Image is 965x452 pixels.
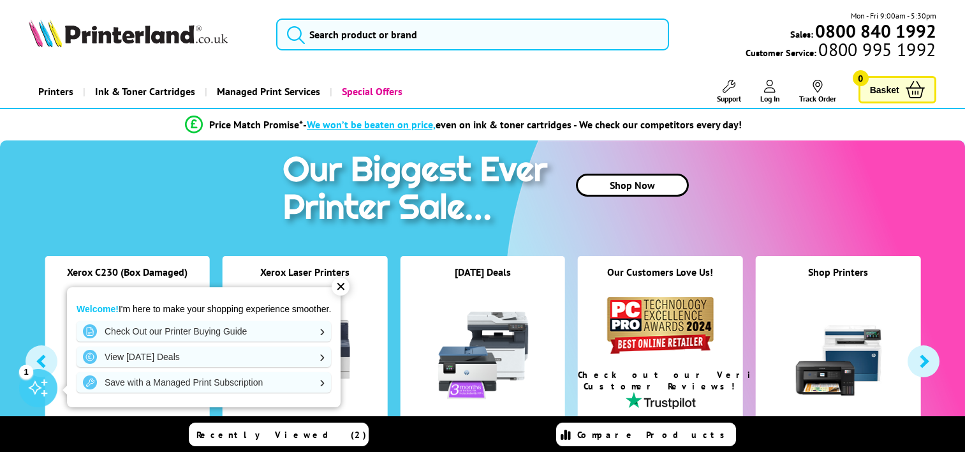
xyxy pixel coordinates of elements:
[276,140,561,241] img: printer sale
[77,372,331,393] a: Save with a Managed Print Subscription
[799,80,836,103] a: Track Order
[760,80,780,103] a: Log In
[276,19,669,50] input: Search product or brand
[851,10,936,22] span: Mon - Fri 9:00am - 5:30pm
[77,303,331,315] p: I'm here to make your shopping experience smoother.
[717,94,741,103] span: Support
[83,75,205,108] a: Ink & Toner Cartridges
[330,75,412,108] a: Special Offers
[790,28,813,40] span: Sales:
[332,278,350,296] div: ✕
[578,369,743,392] div: Check out our Verified Customer Reviews!
[303,118,742,131] div: - even on ink & toner cartridges - We check our competitors every day!
[556,423,736,446] a: Compare Products
[77,321,331,342] a: Check Out our Printer Buying Guide
[205,75,330,108] a: Managed Print Services
[95,75,195,108] span: Ink & Toner Cartridges
[29,19,260,50] a: Printerland Logo
[400,266,565,294] div: [DATE] Deals
[815,19,936,43] b: 0800 840 1992
[209,118,303,131] span: Price Match Promise*
[196,429,367,441] span: Recently Viewed (2)
[29,75,83,108] a: Printers
[870,81,899,98] span: Basket
[6,114,920,136] li: modal_Promise
[717,80,741,103] a: Support
[19,365,33,379] div: 1
[746,43,936,59] span: Customer Service:
[307,118,436,131] span: We won’t be beaten on price,
[260,266,350,278] a: Xerox Laser Printers
[858,76,936,103] a: Basket 0
[816,43,936,56] span: 0800 995 1992
[77,304,119,314] strong: Welcome!
[576,174,689,197] a: Shop Now
[577,429,732,441] span: Compare Products
[29,19,228,47] img: Printerland Logo
[77,347,331,367] a: View [DATE] Deals
[760,94,780,103] span: Log In
[189,423,369,446] a: Recently Viewed (2)
[756,266,921,294] div: Shop Printers
[67,266,188,278] a: Xerox C230 (Box Damaged)
[853,70,869,86] span: 0
[813,25,936,37] a: 0800 840 1992
[578,266,743,294] div: Our Customers Love Us!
